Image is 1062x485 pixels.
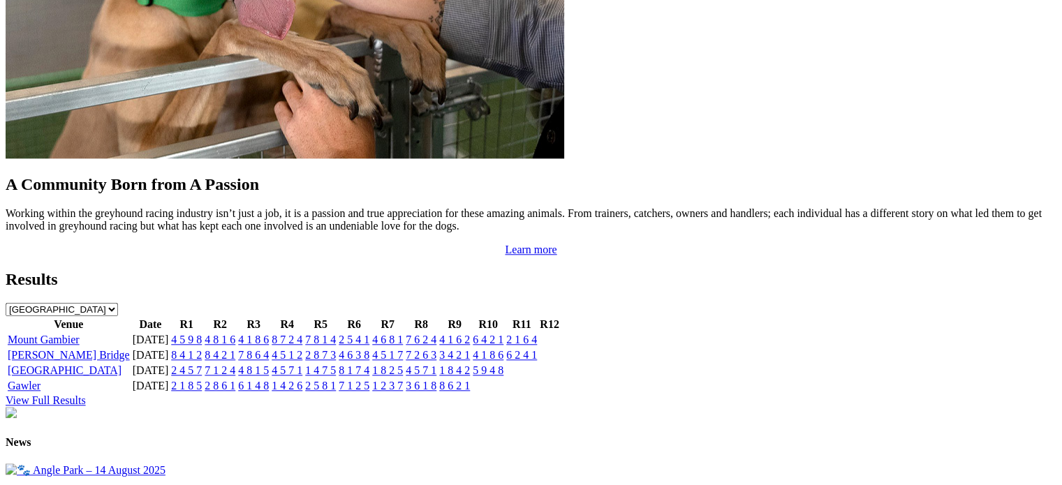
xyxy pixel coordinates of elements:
[406,364,436,376] a: 4 5 7 1
[272,380,302,391] a: 1 4 2 6
[205,334,235,345] a: 4 8 1 6
[204,318,236,331] th: R2
[272,349,302,361] a: 4 5 1 2
[305,349,336,361] a: 2 8 7 3
[8,380,40,391] a: Gawler
[6,436,1056,449] h4: News
[238,364,269,376] a: 4 8 1 5
[6,270,1056,289] h2: Results
[339,380,369,391] a: 7 1 2 5
[6,207,1056,232] p: Working within the greyhound racing industry isn’t just a job, it is a passion and true appreciat...
[339,334,369,345] a: 2 5 4 1
[305,380,336,391] a: 2 5 8 1
[372,380,403,391] a: 1 2 3 7
[271,318,303,331] th: R4
[132,318,170,331] th: Date
[132,364,170,378] td: [DATE]
[339,349,369,361] a: 4 6 3 8
[438,318,471,331] th: R9
[237,318,270,331] th: R3
[8,364,121,376] a: [GEOGRAPHIC_DATA]
[6,463,165,477] img: 🐾 Angle Park – 14 August 2025
[238,349,269,361] a: 7 8 6 4
[539,318,560,331] th: R12
[171,364,202,376] a: 2 4 5 7
[171,349,202,361] a: 8 4 1 2
[205,349,235,361] a: 8 4 2 1
[472,318,504,331] th: R10
[6,175,1056,194] h2: A Community Born from A Passion
[6,407,17,418] img: chasers_homepage.jpg
[506,349,537,361] a: 6 2 4 1
[205,380,235,391] a: 2 8 6 1
[238,334,269,345] a: 4 1 8 6
[439,364,470,376] a: 1 8 4 2
[132,348,170,362] td: [DATE]
[171,334,202,345] a: 4 5 9 8
[406,334,436,345] a: 7 6 2 4
[205,364,235,376] a: 7 1 2 4
[338,318,370,331] th: R6
[473,334,503,345] a: 6 4 2 1
[305,334,336,345] a: 7 8 1 4
[405,318,437,331] th: R8
[439,380,470,391] a: 8 6 2 1
[439,334,470,345] a: 4 1 6 2
[339,364,369,376] a: 8 1 7 4
[506,318,538,331] th: R11
[505,244,556,255] a: Learn more
[305,364,336,376] a: 1 4 7 5
[272,334,302,345] a: 8 7 2 4
[372,334,403,345] a: 4 6 8 1
[8,349,130,361] a: [PERSON_NAME] Bridge
[372,349,403,361] a: 4 5 1 7
[238,380,269,391] a: 6 1 4 8
[371,318,404,331] th: R7
[473,364,503,376] a: 5 9 4 8
[406,349,436,361] a: 7 2 6 3
[406,380,436,391] a: 3 6 1 8
[132,333,170,347] td: [DATE]
[473,349,503,361] a: 4 1 8 6
[439,349,470,361] a: 3 4 2 1
[7,318,131,331] th: Venue
[8,334,80,345] a: Mount Gambier
[6,394,86,406] a: View Full Results
[170,318,202,331] th: R1
[171,380,202,391] a: 2 1 8 5
[372,364,403,376] a: 1 8 2 5
[304,318,337,331] th: R5
[272,364,302,376] a: 4 5 7 1
[132,379,170,393] td: [DATE]
[506,334,537,345] a: 2 1 6 4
